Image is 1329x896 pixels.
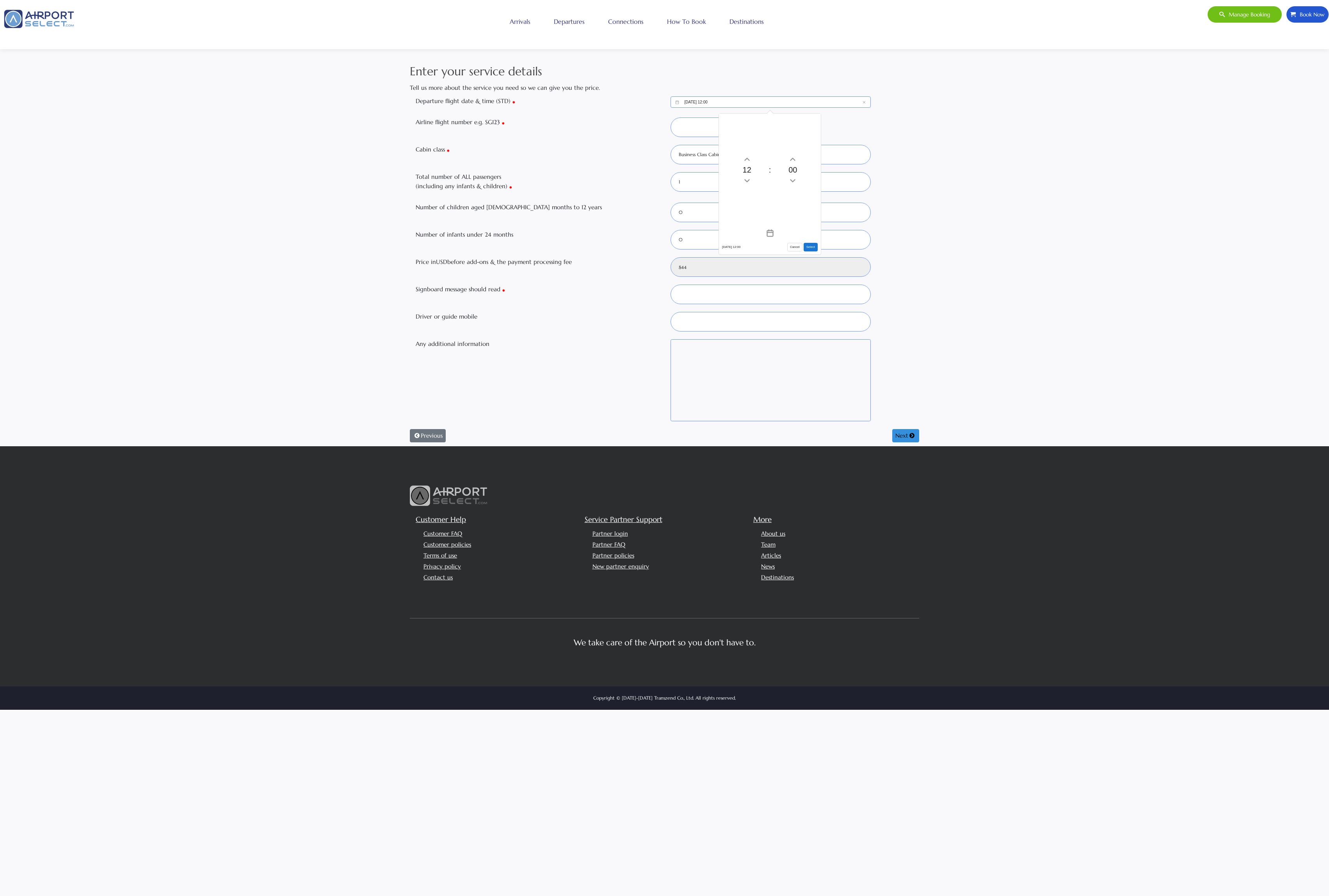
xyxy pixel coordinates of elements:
[741,175,753,187] button: Decrement hours
[423,574,453,581] a: Contact us
[410,429,446,442] button: Previous
[410,62,919,80] h2: Enter your service details
[552,12,587,31] a: Departures
[742,166,753,175] button: 12-Open hours overlay
[592,541,625,548] a: Partner FAQ
[671,98,684,107] svg: Calendar icon
[804,243,818,251] button: Select
[416,514,579,525] h5: Customer Help
[787,243,802,251] button: Cancel
[410,686,919,710] span: Copyright © [DATE]-[DATE] Transzend Co., Ltd. All rights reserved.
[410,257,665,267] label: Price in before add-ons & the payment processing fee
[761,563,775,570] a: News
[786,175,799,187] button: Decrement minutes
[592,563,649,570] a: New partner enquiry
[410,83,919,93] p: Tell us more about the service you need so we can give you the price.
[410,118,665,127] label: Airline flight number e.g. SG123
[728,12,766,31] a: Destinations
[410,96,665,106] label: Departure flight date & time (STD)
[719,114,821,240] div: Time picker
[606,12,646,31] a: Connections
[761,541,776,548] a: Team
[787,166,798,175] button: 00-Open minutes overlay
[410,485,488,506] img: airport select logo
[665,12,708,31] a: How to book
[410,203,665,212] label: Number of children aged [DEMOGRAPHIC_DATA] months to 12 years
[410,285,665,294] label: Signboard message should read
[423,541,471,548] a: Customer policies
[1286,6,1329,23] a: Book Now
[892,429,919,442] button: Next
[1296,6,1325,23] span: Book Now
[423,552,457,559] a: Terms of use
[761,552,781,559] a: Articles
[761,164,779,176] div: :
[410,172,665,191] label: Total number of ALL passengers (including any infants & children)
[410,230,665,239] label: Number of infants under 24 months
[786,153,799,166] button: Increment minutes
[423,530,462,537] a: Customer FAQ
[585,514,748,525] h5: Service Partner Support
[410,145,665,154] label: Cabin class
[592,530,628,537] a: Partner login
[671,96,871,108] input: Datepicker input
[592,552,634,559] a: Partner policies
[753,514,916,525] h5: More
[410,312,665,321] label: Driver or guide mobile
[722,245,740,250] div: 10/05/2025, 12:00
[761,530,785,537] a: About us
[423,563,461,570] a: Privacy policy
[436,258,447,265] span: USD
[508,12,532,31] a: Arrivals
[741,153,753,166] button: Increment hours
[1207,6,1282,23] a: Manage booking
[410,339,665,349] label: Any additional information
[416,638,913,647] p: We take care of the Airport so you don't have to.
[719,226,821,240] button: Close time Picker
[1225,6,1270,23] span: Manage booking
[858,98,871,107] button: Clear value
[761,574,794,581] a: Destinations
